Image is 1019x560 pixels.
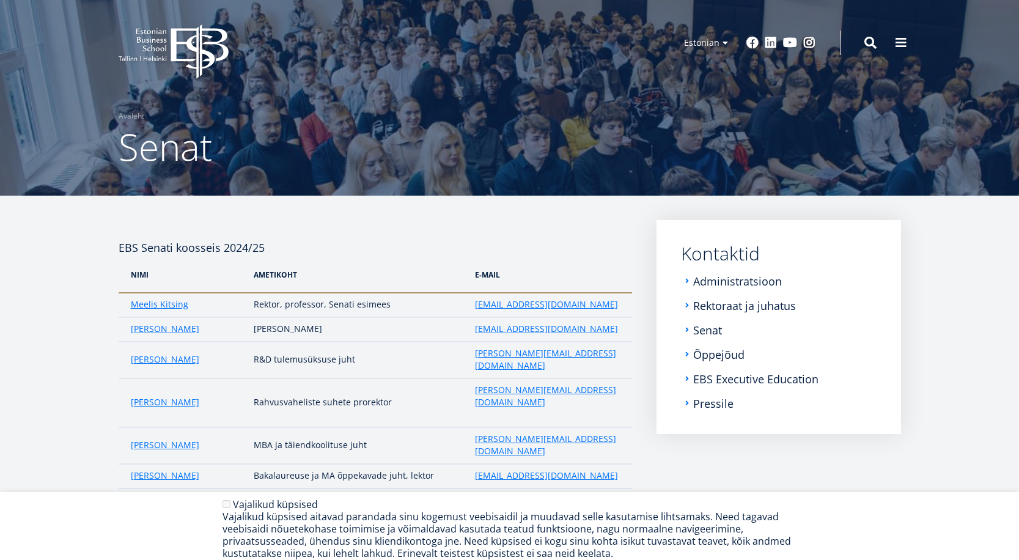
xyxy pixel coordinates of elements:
[693,397,734,410] a: Pressile
[248,464,469,488] td: Bakalaureuse ja MA õppekavade juht, lektor
[475,298,618,311] a: [EMAIL_ADDRESS][DOMAIN_NAME]
[119,220,632,257] h4: EBS Senati koosseis 2024/25
[681,245,877,263] a: Kontaktid
[746,37,759,49] a: Facebook
[248,257,469,293] th: AMetikoht
[248,293,469,317] td: Rektor, professor, Senati esimees
[223,510,818,559] div: Vajalikud küpsised aitavad parandada sinu kogemust veebisaidil ja muudavad selle kasutamise lihts...
[475,384,620,408] a: [PERSON_NAME][EMAIL_ADDRESS][DOMAIN_NAME]
[248,317,469,342] td: [PERSON_NAME]
[803,37,815,49] a: Instagram
[131,396,199,408] a: [PERSON_NAME]
[475,323,618,335] a: [EMAIL_ADDRESS][DOMAIN_NAME]
[693,275,782,287] a: Administratsioon
[469,257,632,293] th: e-Mail
[475,433,620,457] a: [PERSON_NAME][EMAIL_ADDRESS][DOMAIN_NAME]
[131,323,199,335] a: [PERSON_NAME]
[119,257,248,293] th: NIMI
[248,342,469,378] td: R&D tulemusüksuse juht
[131,298,188,311] a: Meelis Kitsing
[693,373,819,385] a: EBS Executive Education
[475,347,620,372] a: [PERSON_NAME][EMAIL_ADDRESS][DOMAIN_NAME]
[693,348,745,361] a: Õppejõud
[248,378,469,427] td: Rahvusvaheliste suhete prorektor
[119,122,212,172] span: Senat
[131,470,199,482] a: [PERSON_NAME]
[765,37,777,49] a: Linkedin
[131,439,199,451] a: [PERSON_NAME]
[131,353,199,366] a: [PERSON_NAME]
[248,488,469,525] td: MBA õppekava juht, lektor
[248,427,469,464] td: MBA ja täiendkoolituse juht
[693,324,722,336] a: Senat
[475,470,618,482] a: [EMAIL_ADDRESS][DOMAIN_NAME]
[119,110,144,122] a: Avaleht
[233,498,318,511] label: Vajalikud küpsised
[693,300,796,312] a: Rektoraat ja juhatus
[783,37,797,49] a: Youtube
